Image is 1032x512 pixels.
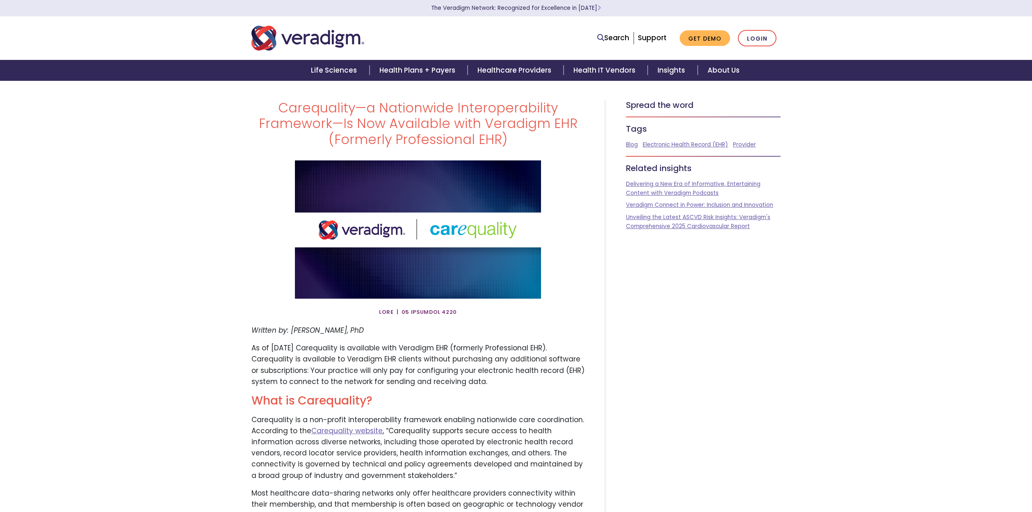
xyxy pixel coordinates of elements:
[468,60,564,81] a: Healthcare Providers
[738,30,776,47] a: Login
[626,201,773,209] a: Veradigm Connect in Power: Inclusion and Innovation
[626,163,781,173] h5: Related insights
[251,100,584,147] h1: Carequality—a Nationwide Interoperability Framework—Is Now Available with Veradigm EHR (Formerly ...
[251,394,584,408] h2: What is Carequality?
[251,343,584,387] p: As of [DATE] Carequality is available with Veradigm EHR (formerly Professional EHR). Carequality ...
[626,180,760,197] a: Delivering a New Era of Informative, Entertaining Content with Veradigm Podcasts
[379,305,457,318] span: Lore | 05 Ipsumdol 4220
[597,4,601,12] span: Learn More
[733,141,756,149] a: Provider
[626,100,781,110] h5: Spread the word
[431,4,601,12] a: The Veradigm Network: Recognized for Excellence in [DATE]Learn More
[251,25,364,52] img: Veradigm logo
[564,60,648,81] a: Health IT Vendors
[251,414,584,481] p: Carequality is a non-profit interoperability framework enabling nationwide care coordination. Acc...
[680,30,730,46] a: Get Demo
[626,124,781,134] h5: Tags
[626,213,770,230] a: Unveiling the Latest ASCVD Risk Insights: Veradigm's Comprehensive 2025 Cardiovascular Report
[648,60,697,81] a: Insights
[643,141,728,149] a: Electronic Health Record (EHR)
[638,33,667,43] a: Support
[597,32,629,43] a: Search
[311,426,383,436] a: Carequality website
[301,60,369,81] a: Life Sciences
[626,141,638,149] a: Blog
[251,325,364,335] em: Written by: [PERSON_NAME], PhD
[370,60,468,81] a: Health Plans + Payers
[698,60,749,81] a: About Us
